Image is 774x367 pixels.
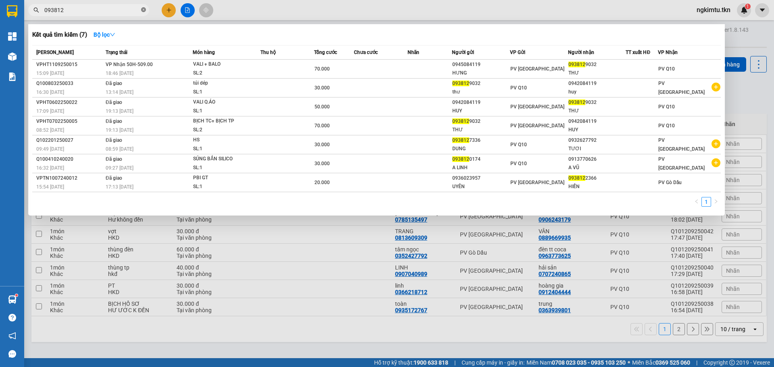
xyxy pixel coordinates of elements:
strong: Bộ lọc [94,31,115,38]
div: Q102201250027 [36,136,103,145]
div: 2366 [568,174,626,182]
span: VP Nhận 50H-509.00 [106,62,153,67]
div: HUY [452,107,510,115]
div: VALI + BALO [193,60,254,69]
div: túi dép [193,79,254,88]
li: 1 [701,197,711,207]
span: plus-circle [712,139,720,148]
span: 093812 [452,81,469,86]
span: Đã giao [106,137,122,143]
img: logo-vxr [7,5,17,17]
div: VPHT0702250005 [36,117,103,126]
span: 13:14 [DATE] [106,89,133,95]
span: Đã giao [106,81,122,86]
span: Đã giao [106,175,122,181]
div: VPHT0602250022 [36,98,103,107]
span: Đã giao [106,100,122,105]
div: VPTN1007240012 [36,174,103,182]
div: UYÊN [452,182,510,191]
li: Previous Page [692,197,701,207]
span: 093812 [452,137,469,143]
div: HS [193,136,254,145]
div: DUNG [452,145,510,153]
span: PV Q10 [510,142,527,147]
span: 50.000 [314,104,330,110]
div: 0936023957 [452,174,510,182]
div: 0932627792 [568,136,626,145]
span: PV [GEOGRAPHIC_DATA] [510,123,564,129]
button: right [711,197,721,207]
div: 0942084119 [452,98,510,107]
span: plus-circle [712,83,720,91]
div: HUY [568,126,626,134]
span: 093812 [568,100,585,105]
div: TƯƠI [568,145,626,153]
li: Next Page [711,197,721,207]
span: Trạng thái [106,50,127,55]
span: 08:52 [DATE] [36,127,64,133]
div: 0945084119 [452,60,510,69]
div: SL: 1 [193,145,254,153]
span: VP Nhận [658,50,678,55]
div: SL: 2 [193,69,254,78]
div: THƯ [568,69,626,77]
div: Q100410240020 [36,155,103,164]
span: PV [GEOGRAPHIC_DATA] [510,180,564,185]
span: down [110,32,115,37]
span: Nhãn [408,50,419,55]
div: HƯNG [452,69,510,77]
span: PV [GEOGRAPHIC_DATA] [658,137,705,152]
span: PV [GEOGRAPHIC_DATA] [658,81,705,95]
button: left [692,197,701,207]
span: 093812 [452,118,469,124]
span: 093812 [452,156,469,162]
span: 17:09 [DATE] [36,108,64,114]
span: 19:13 [DATE] [106,108,133,114]
div: thư [452,88,510,96]
div: 0942084119 [568,117,626,126]
span: right [714,199,718,204]
div: THƯ [568,107,626,115]
span: close-circle [141,7,146,12]
span: PV Q10 [510,161,527,166]
span: 093812 [568,62,585,67]
span: 09:49 [DATE] [36,146,64,152]
span: Món hàng [193,50,215,55]
div: A LINH [452,164,510,172]
img: warehouse-icon [8,295,17,304]
span: question-circle [8,314,16,321]
span: 30.000 [314,85,330,91]
span: 30.000 [314,161,330,166]
div: 7336 [452,136,510,145]
span: Thu hộ [260,50,276,55]
span: PV Q10 [658,123,675,129]
span: 30.000 [314,142,330,147]
img: solution-icon [8,73,17,81]
sup: 1 [15,294,18,297]
span: PV Q10 [658,104,675,110]
span: 16:32 [DATE] [36,165,64,171]
span: search [33,7,39,13]
input: Tìm tên, số ĐT hoặc mã đơn [44,6,139,15]
span: 18:46 [DATE] [106,70,133,76]
span: 17:13 [DATE] [106,184,133,190]
div: 9032 [568,98,626,107]
div: SL: 2 [193,126,254,135]
img: warehouse-icon [8,52,17,61]
span: close-circle [141,6,146,14]
span: VP Gửi [510,50,525,55]
span: 15:09 [DATE] [36,70,64,76]
span: Đã giao [106,156,122,162]
div: SL: 1 [193,182,254,191]
div: HIỀN [568,182,626,191]
img: dashboard-icon [8,32,17,41]
a: 1 [702,197,711,206]
span: Người nhận [568,50,594,55]
span: 16:30 [DATE] [36,89,64,95]
div: VALI Q.ÁO [193,98,254,107]
span: left [694,199,699,204]
div: A VŨ [568,164,626,172]
span: 19:13 [DATE] [106,127,133,133]
h3: Kết quả tìm kiếm ( 7 ) [32,31,87,39]
div: SL: 1 [193,164,254,172]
